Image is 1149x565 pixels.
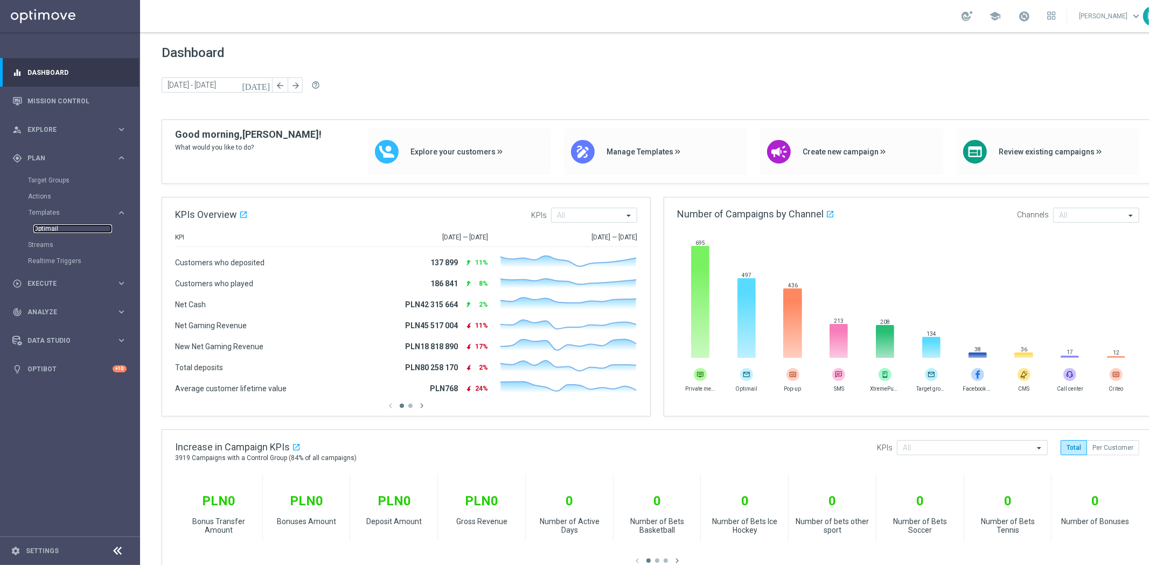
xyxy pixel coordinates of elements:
div: Analyze [12,307,116,317]
span: Analyze [27,309,116,315]
i: keyboard_arrow_right [116,278,127,288]
div: Execute [12,279,116,288]
a: Optibot [27,355,113,383]
a: Target Groups [28,176,112,185]
i: settings [11,546,20,556]
button: Mission Control [12,97,127,105]
a: Actions [28,192,112,201]
button: track_changes Analyze keyboard_arrow_right [12,308,127,316]
div: Streams [28,237,139,253]
button: Data Studio keyboard_arrow_right [12,336,127,345]
span: Plan [27,155,116,161]
div: Plan [12,153,116,163]
div: Actions [28,188,139,204]
a: [PERSON_NAME]keyboard_arrow_down [1078,8,1143,24]
button: gps_fixed Plan keyboard_arrow_right [12,154,127,163]
a: Realtime Triggers [28,257,112,265]
i: equalizer [12,68,22,77]
div: Dashboard [12,58,127,87]
a: Settings [26,548,59,554]
i: track_changes [12,307,22,317]
div: Realtime Triggers [28,253,139,269]
span: Data Studio [27,337,116,344]
button: lightbulb Optibot +10 [12,365,127,373]
i: keyboard_arrow_right [116,307,127,317]
i: gps_fixed [12,153,22,163]
i: keyboard_arrow_right [116,208,127,218]
div: Optimail [33,221,139,237]
i: play_circle_outline [12,279,22,288]
div: Target Groups [28,172,139,188]
div: Mission Control [12,87,127,115]
div: Templates [28,204,139,237]
span: Execute [27,280,116,287]
span: Templates [29,209,106,216]
span: school [989,10,1001,22]
div: Explore [12,125,116,135]
span: Explore [27,126,116,133]
button: play_circle_outline Execute keyboard_arrow_right [12,279,127,288]
a: Optimail [33,224,112,233]
i: keyboard_arrow_right [116,335,127,345]
a: Mission Control [27,87,127,115]
button: Templates keyboard_arrow_right [28,208,127,217]
i: keyboard_arrow_right [116,124,127,135]
div: Templates [29,209,116,216]
i: keyboard_arrow_right [116,153,127,163]
div: Data Studio [12,336,116,345]
i: lightbulb [12,364,22,374]
button: person_search Explore keyboard_arrow_right [12,125,127,134]
a: Streams [28,241,112,249]
i: person_search [12,125,22,135]
div: +10 [113,365,127,372]
button: equalizer Dashboard [12,68,127,77]
div: Optibot [12,355,127,383]
span: keyboard_arrow_down [1130,10,1142,22]
a: Dashboard [27,58,127,87]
